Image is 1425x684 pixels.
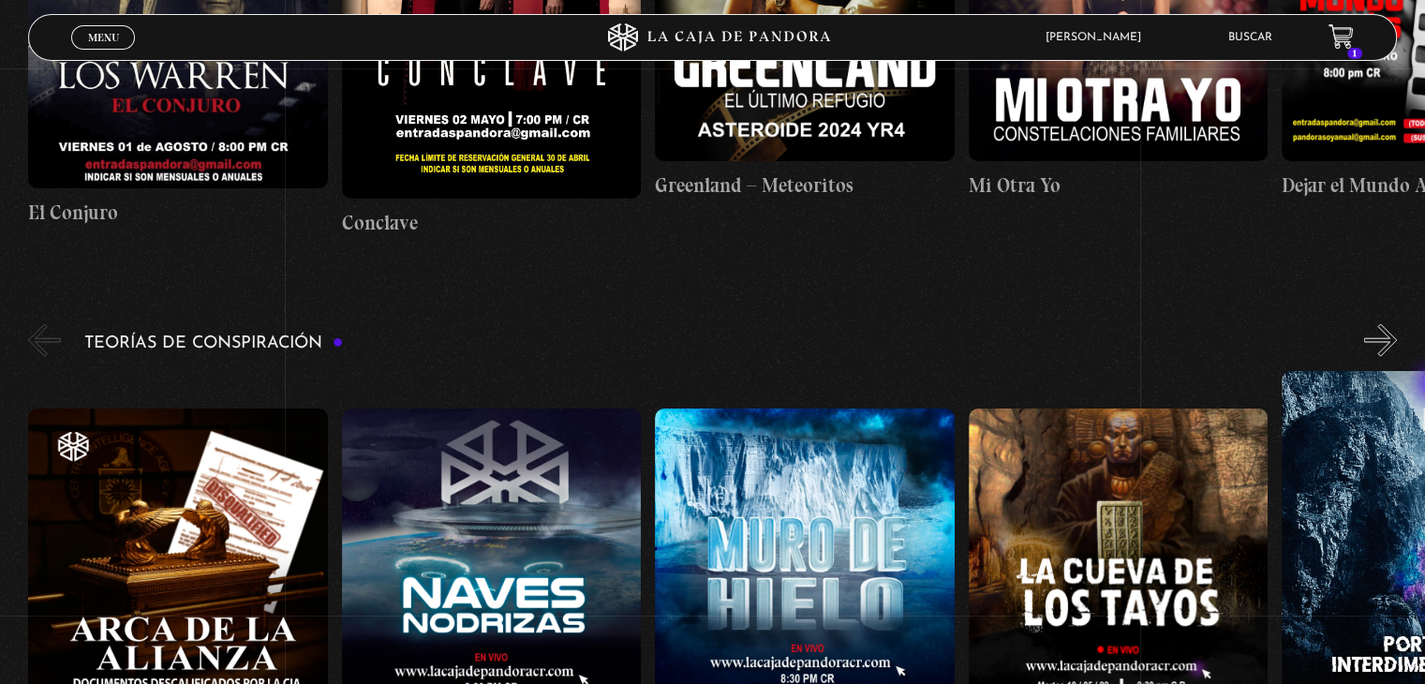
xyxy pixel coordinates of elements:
[82,47,126,60] span: Cerrar
[84,335,343,352] h3: Teorías de Conspiración
[655,171,954,201] h4: Greenland – Meteoritos
[1228,32,1272,43] a: Buscar
[88,32,119,43] span: Menu
[1036,32,1160,43] span: [PERSON_NAME]
[1347,48,1362,59] span: 1
[28,198,327,228] h4: El Conjuro
[28,324,61,357] button: Previous
[969,171,1268,201] h4: Mi Otra Yo
[1364,324,1397,357] button: Next
[1329,24,1354,50] a: 1
[342,208,641,238] h4: Conclave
